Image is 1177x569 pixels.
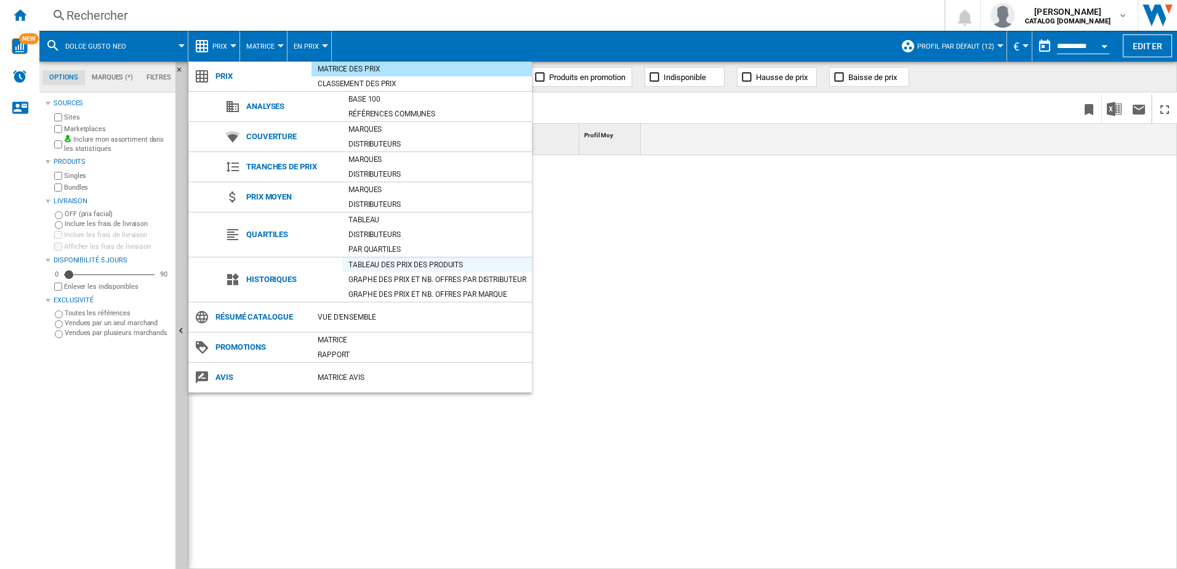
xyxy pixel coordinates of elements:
[240,188,342,206] span: Prix moyen
[311,334,532,346] div: Matrice
[342,273,532,286] div: Graphe des prix et nb. offres par distributeur
[209,309,311,326] span: Résumé catalogue
[311,78,532,90] div: Classement des prix
[240,128,342,145] span: Couverture
[342,288,532,301] div: Graphe des prix et nb. offres par marque
[342,123,532,135] div: Marques
[342,138,532,150] div: Distributeurs
[311,349,532,361] div: Rapport
[342,198,532,211] div: Distributeurs
[240,98,342,115] span: Analyses
[209,339,311,356] span: Promotions
[342,153,532,166] div: Marques
[342,184,532,196] div: Marques
[342,243,532,256] div: Par quartiles
[240,226,342,243] span: Quartiles
[240,271,342,288] span: Historiques
[342,228,532,241] div: Distributeurs
[311,63,532,75] div: Matrice des prix
[240,158,342,176] span: Tranches de prix
[209,68,311,85] span: Prix
[342,168,532,180] div: Distributeurs
[342,259,532,271] div: Tableau des prix des produits
[342,108,532,120] div: Références communes
[311,371,532,384] div: Matrice AVIS
[209,369,311,386] span: Avis
[311,311,532,323] div: Vue d'ensemble
[342,214,532,226] div: Tableau
[342,93,532,105] div: Base 100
